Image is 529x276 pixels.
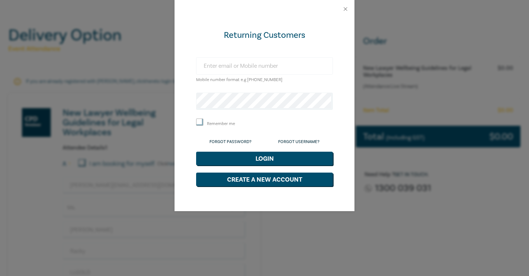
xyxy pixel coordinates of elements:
label: Remember me [207,121,235,127]
a: Forgot Password? [209,139,252,144]
input: Enter email or Mobile number [196,57,333,75]
button: Create a New Account [196,173,333,186]
button: Close [342,6,349,12]
a: Forgot Username? [278,139,320,144]
button: Login [196,152,333,165]
small: Mobile number format e.g [PHONE_NUMBER] [196,77,282,83]
div: Returning Customers [196,30,333,41]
